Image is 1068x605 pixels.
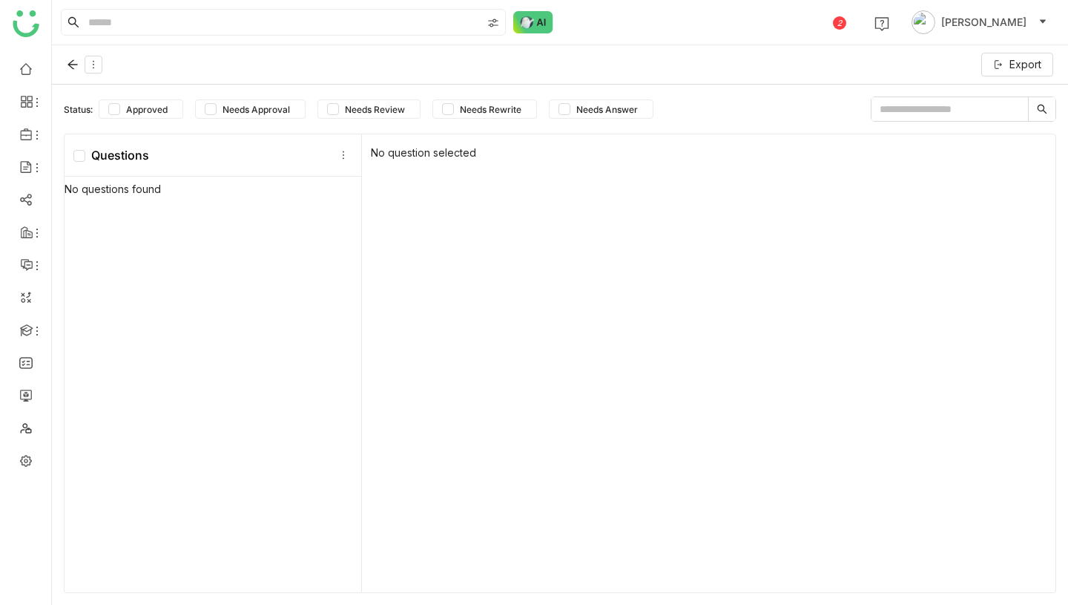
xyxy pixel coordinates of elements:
div: Status: [64,104,93,115]
span: [PERSON_NAME] [941,14,1026,30]
span: Needs Answer [570,104,644,115]
span: Needs Approval [217,104,296,115]
div: 2 [833,16,846,30]
div: No question selected [362,134,1055,592]
span: Needs Review [339,104,411,115]
img: ask-buddy-normal.svg [513,11,553,33]
img: avatar [912,10,935,34]
div: No questions found [65,177,361,596]
img: logo [13,10,39,37]
button: Export [981,53,1053,76]
span: Approved [120,104,174,115]
img: search-type.svg [487,17,499,29]
button: [PERSON_NAME] [909,10,1050,34]
span: Export [1009,56,1041,73]
img: help.svg [874,16,889,31]
div: Questions [73,148,149,163]
span: Needs Rewrite [454,104,527,115]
